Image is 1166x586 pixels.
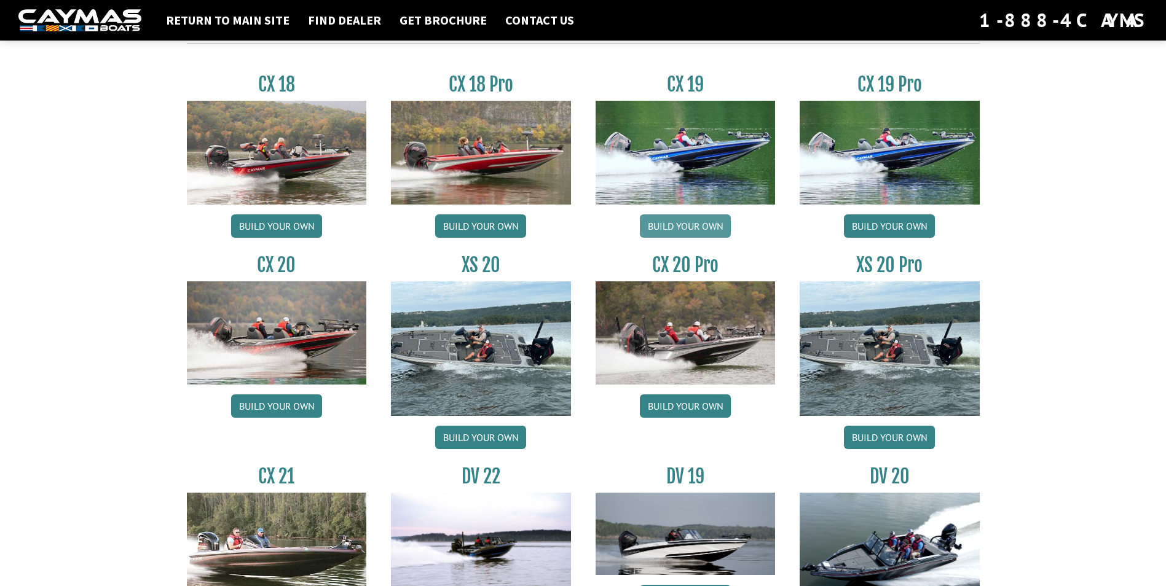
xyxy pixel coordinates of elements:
h3: XS 20 [391,254,571,276]
h3: CX 19 Pro [800,73,980,96]
img: CX-18S_thumbnail.jpg [187,101,367,204]
a: Build your own [231,214,322,238]
a: Build your own [435,214,526,238]
a: Build your own [640,214,731,238]
a: Build your own [640,394,731,418]
img: CX-20_thumbnail.jpg [187,281,367,385]
a: Build your own [844,214,935,238]
a: Build your own [231,394,322,418]
h3: XS 20 Pro [800,254,980,276]
h3: CX 20 [187,254,367,276]
img: white-logo-c9c8dbefe5ff5ceceb0f0178aa75bf4bb51f6bca0971e226c86eb53dfe498488.png [18,9,141,32]
a: Find Dealer [302,12,387,28]
a: Build your own [844,426,935,449]
h3: DV 19 [596,465,776,488]
h3: CX 21 [187,465,367,488]
img: CX-20Pro_thumbnail.jpg [596,281,776,385]
img: CX-18SS_thumbnail.jpg [391,101,571,204]
img: CX19_thumbnail.jpg [800,101,980,204]
img: CX19_thumbnail.jpg [596,101,776,204]
h3: DV 22 [391,465,571,488]
img: XS_20_resized.jpg [800,281,980,416]
a: Return to main site [160,12,296,28]
h3: CX 20 Pro [596,254,776,276]
h3: DV 20 [800,465,980,488]
h3: CX 18 [187,73,367,96]
div: 1-888-4CAYMAS [979,7,1148,34]
h3: CX 19 [596,73,776,96]
img: XS_20_resized.jpg [391,281,571,416]
a: Get Brochure [393,12,493,28]
img: dv-19-ban_from_website_for_caymas_connect.png [596,493,776,575]
a: Contact Us [499,12,580,28]
a: Build your own [435,426,526,449]
h3: CX 18 Pro [391,73,571,96]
